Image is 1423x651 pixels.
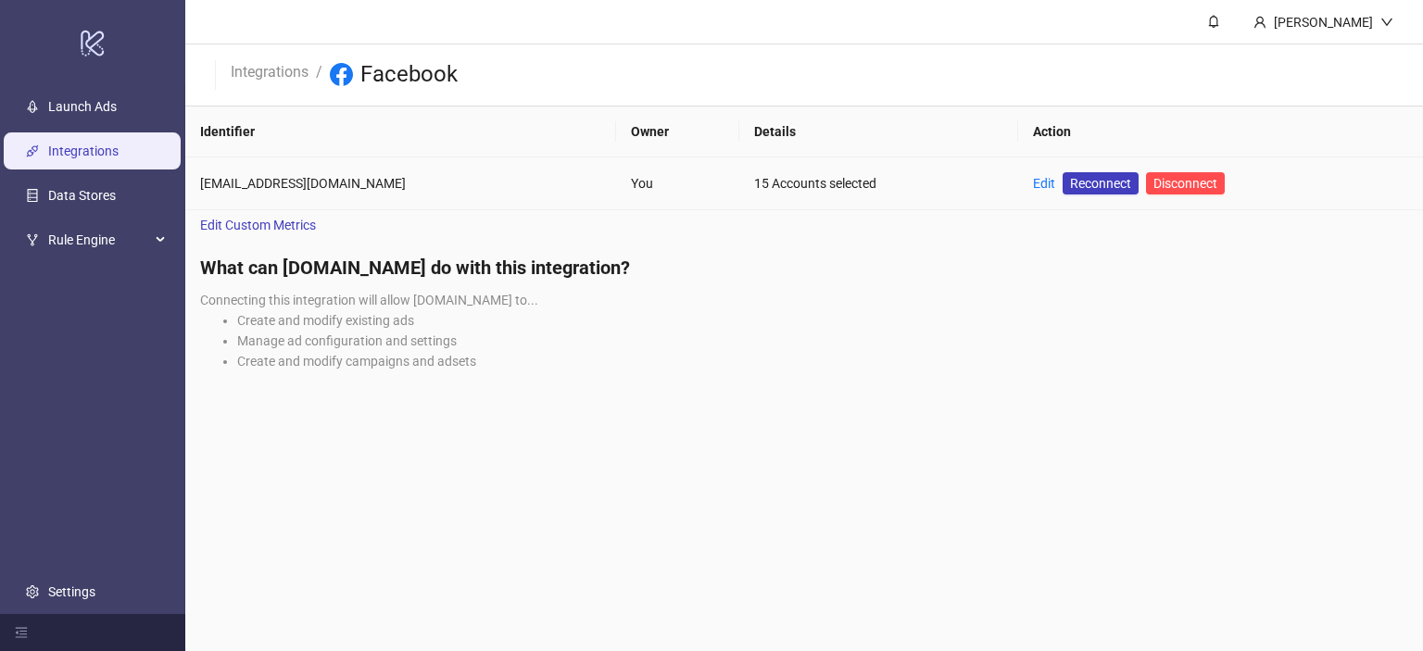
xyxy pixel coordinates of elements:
th: Details [739,106,1017,157]
span: fork [26,233,39,246]
span: Disconnect [1153,176,1217,191]
li: Create and modify existing ads [237,310,1408,331]
h3: Facebook [360,60,458,90]
span: menu-fold [15,626,28,639]
a: Integrations [48,144,119,158]
th: Action [1018,106,1423,157]
a: Reconnect [1063,172,1139,194]
li: Create and modify campaigns and adsets [237,351,1408,371]
a: Data Stores [48,188,116,203]
li: Manage ad configuration and settings [237,331,1408,351]
span: Edit Custom Metrics [200,215,316,235]
button: Disconnect [1146,172,1225,194]
a: Integrations [227,60,312,81]
th: Identifier [185,106,616,157]
a: Launch Ads [48,99,117,114]
div: [EMAIL_ADDRESS][DOMAIN_NAME] [200,173,601,194]
li: / [316,60,322,90]
div: You [631,173,725,194]
span: Connecting this integration will allow [DOMAIN_NAME] to... [200,293,538,307]
a: Edit Custom Metrics [185,210,331,240]
span: Reconnect [1070,173,1131,194]
span: down [1380,16,1393,29]
div: 15 Accounts selected [754,173,1002,194]
div: [PERSON_NAME] [1266,12,1380,32]
span: bell [1207,15,1220,28]
h4: What can [DOMAIN_NAME] do with this integration? [200,255,1408,281]
span: user [1253,16,1266,29]
th: Owner [616,106,740,157]
span: Rule Engine [48,221,150,258]
a: Edit [1033,176,1055,191]
a: Settings [48,584,95,599]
